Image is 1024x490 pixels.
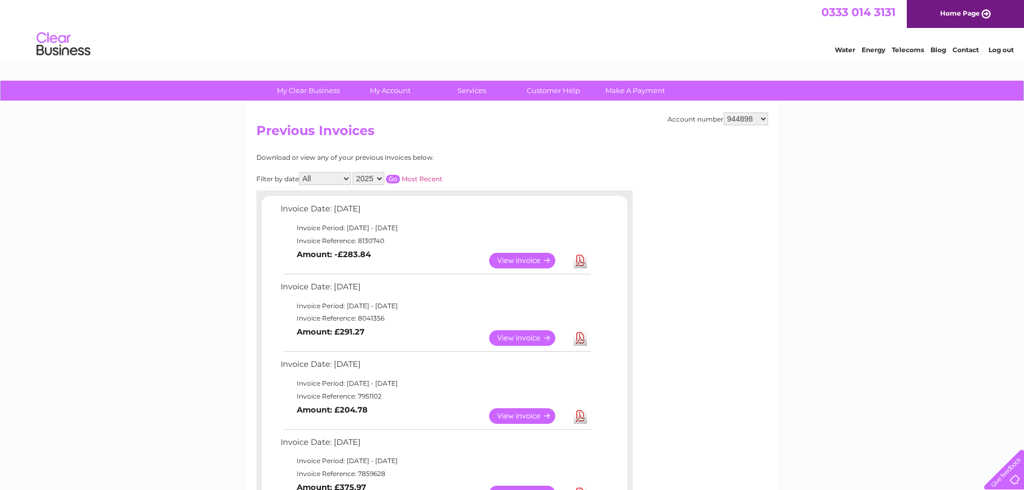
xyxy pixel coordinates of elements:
[278,202,592,222] td: Invoice Date: [DATE]
[953,46,979,54] a: Contact
[489,330,568,346] a: View
[591,81,679,101] a: Make A Payment
[278,300,592,313] td: Invoice Period: [DATE] - [DATE]
[256,172,539,185] div: Filter by date
[278,280,592,300] td: Invoice Date: [DATE]
[297,250,371,259] b: Amount: -£283.84
[427,81,516,101] a: Services
[892,46,924,54] a: Telecoms
[278,390,592,403] td: Invoice Reference: 7951102
[278,235,592,247] td: Invoice Reference: 8130740
[989,46,1014,54] a: Log out
[297,327,364,337] b: Amount: £291.27
[346,81,434,101] a: My Account
[278,455,592,467] td: Invoice Period: [DATE] - [DATE]
[489,408,568,424] a: View
[574,253,587,268] a: Download
[297,405,368,415] b: Amount: £204.78
[862,46,885,54] a: Energy
[259,6,767,52] div: Clear Business is a trading name of Verastar Limited (registered in [GEOGRAPHIC_DATA] No. 3667643...
[36,28,91,61] img: logo.png
[574,330,587,346] a: Download
[821,5,896,19] a: 0333 014 3131
[278,377,592,390] td: Invoice Period: [DATE] - [DATE]
[489,253,568,268] a: View
[256,154,539,161] div: Download or view any of your previous invoices below.
[668,112,768,125] div: Account number
[402,175,442,183] a: Most Recent
[264,81,353,101] a: My Clear Business
[278,312,592,325] td: Invoice Reference: 8041356
[278,357,592,377] td: Invoice Date: [DATE]
[278,467,592,480] td: Invoice Reference: 7859628
[509,81,598,101] a: Customer Help
[930,46,946,54] a: Blog
[574,408,587,424] a: Download
[278,435,592,455] td: Invoice Date: [DATE]
[835,46,855,54] a: Water
[278,222,592,235] td: Invoice Period: [DATE] - [DATE]
[256,123,768,144] h2: Previous Invoices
